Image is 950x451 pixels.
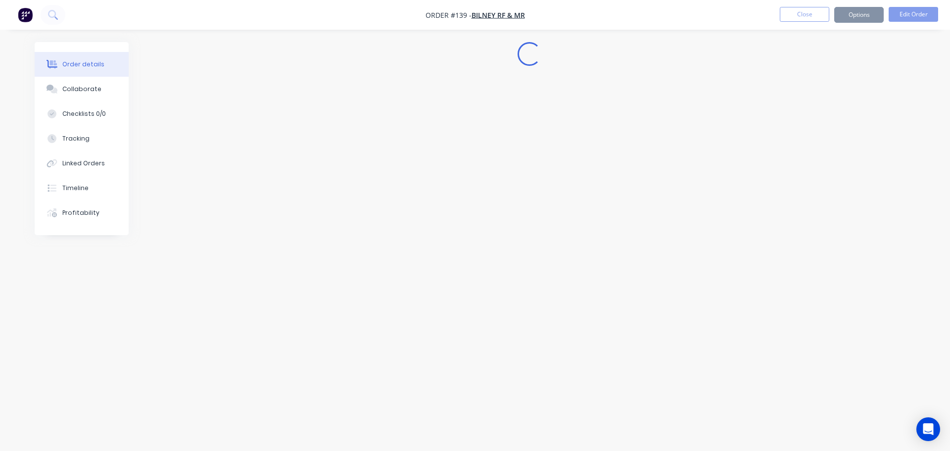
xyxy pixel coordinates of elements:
[780,7,829,22] button: Close
[916,417,940,441] div: Open Intercom Messenger
[472,10,525,20] a: BILNEY RF & MR
[35,151,129,176] button: Linked Orders
[834,7,884,23] button: Options
[62,85,101,94] div: Collaborate
[62,134,90,143] div: Tracking
[18,7,33,22] img: Factory
[35,176,129,200] button: Timeline
[426,10,472,20] span: Order #139 -
[62,208,99,217] div: Profitability
[62,109,106,118] div: Checklists 0/0
[889,7,938,22] button: Edit Order
[35,77,129,101] button: Collaborate
[35,52,129,77] button: Order details
[35,200,129,225] button: Profitability
[35,101,129,126] button: Checklists 0/0
[62,159,105,168] div: Linked Orders
[62,60,104,69] div: Order details
[62,184,89,193] div: Timeline
[35,126,129,151] button: Tracking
